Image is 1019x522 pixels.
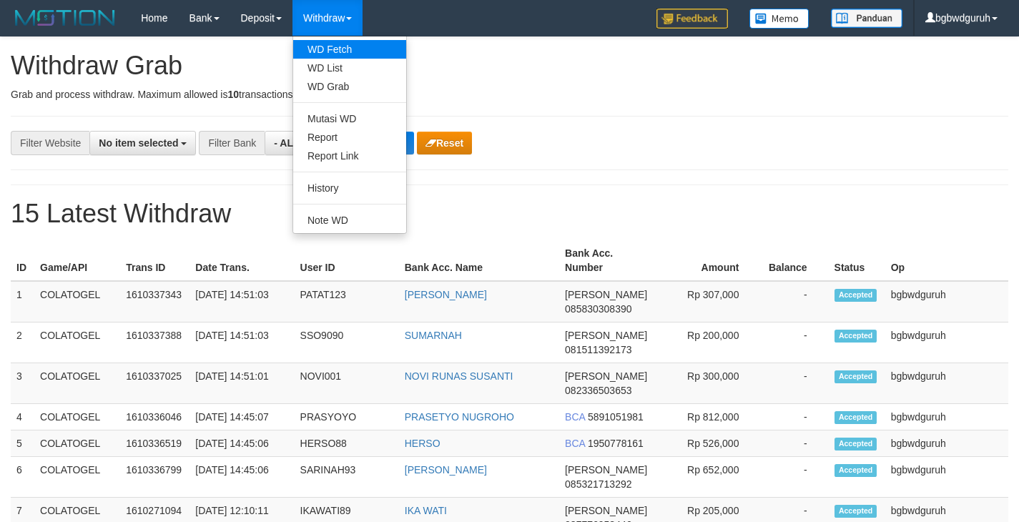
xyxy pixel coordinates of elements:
[293,77,406,96] a: WD Grab
[293,109,406,128] a: Mutasi WD
[835,411,877,423] span: Accepted
[11,131,89,155] div: Filter Website
[295,403,399,430] td: PRASYOYO
[120,363,189,403] td: 1610337025
[34,403,120,430] td: COLATOGEL
[34,240,120,281] th: Game/API
[405,464,487,476] a: [PERSON_NAME]
[295,363,399,403] td: NOVI001
[295,430,399,456] td: HERSO88
[405,438,440,449] a: HERSO
[34,322,120,363] td: COLATOGEL
[11,322,34,363] td: 2
[120,322,189,363] td: 1610337388
[658,403,760,430] td: Rp 812,000
[885,430,1008,456] td: bgbwdguruh
[11,403,34,430] td: 4
[189,281,294,322] td: [DATE] 14:51:03
[565,330,647,341] span: [PERSON_NAME]
[405,330,462,341] a: SUMARNAH
[295,281,399,322] td: PATAT123
[565,303,631,315] span: Copy 085830308390 to clipboard
[829,240,885,281] th: Status
[11,7,119,29] img: MOTION_logo.png
[11,363,34,403] td: 3
[189,363,294,403] td: [DATE] 14:51:01
[11,281,34,322] td: 1
[293,59,406,77] a: WD List
[11,430,34,456] td: 5
[417,132,472,154] button: Reset
[658,430,760,456] td: Rp 526,000
[293,128,406,147] a: Report
[227,89,239,100] strong: 10
[11,456,34,497] td: 6
[749,9,809,29] img: Button%20Memo.svg
[189,456,294,497] td: [DATE] 14:45:06
[274,137,305,149] span: - ALL -
[885,363,1008,403] td: bgbwdguruh
[34,281,120,322] td: COLATOGEL
[588,438,644,449] span: Copy 1950778161 to clipboard
[11,240,34,281] th: ID
[565,385,631,396] span: Copy 082336503653 to clipboard
[399,240,559,281] th: Bank Acc. Name
[565,478,631,490] span: Copy 085321713292 to clipboard
[295,456,399,497] td: SARINAH93
[565,464,647,476] span: [PERSON_NAME]
[831,9,902,28] img: panduan.png
[565,438,585,449] span: BCA
[120,281,189,322] td: 1610337343
[189,240,294,281] th: Date Trans.
[405,370,513,382] a: NOVI RUNAS SUSANTI
[293,40,406,59] a: WD Fetch
[565,370,647,382] span: [PERSON_NAME]
[835,330,877,342] span: Accepted
[885,403,1008,430] td: bgbwdguruh
[293,147,406,165] a: Report Link
[89,131,196,155] button: No item selected
[565,411,585,423] span: BCA
[120,403,189,430] td: 1610336046
[189,322,294,363] td: [DATE] 14:51:03
[11,51,1008,80] h1: Withdraw Grab
[760,403,828,430] td: -
[189,430,294,456] td: [DATE] 14:45:06
[559,240,658,281] th: Bank Acc. Number
[11,87,1008,102] p: Grab and process withdraw. Maximum allowed is transactions.
[405,505,447,516] a: IKA WATI
[885,281,1008,322] td: bgbwdguruh
[885,456,1008,497] td: bgbwdguruh
[760,322,828,363] td: -
[405,411,514,423] a: PRASETYO NUGROHO
[760,281,828,322] td: -
[565,344,631,355] span: Copy 081511392173 to clipboard
[885,240,1008,281] th: Op
[199,131,265,155] div: Filter Bank
[293,179,406,197] a: History
[565,289,647,300] span: [PERSON_NAME]
[885,322,1008,363] td: bgbwdguruh
[99,137,178,149] span: No item selected
[588,411,644,423] span: Copy 5891051981 to clipboard
[835,370,877,383] span: Accepted
[760,240,828,281] th: Balance
[11,200,1008,228] h1: 15 Latest Withdraw
[658,322,760,363] td: Rp 200,000
[120,240,189,281] th: Trans ID
[835,464,877,476] span: Accepted
[760,456,828,497] td: -
[760,363,828,403] td: -
[265,131,323,155] button: - ALL -
[658,240,760,281] th: Amount
[656,9,728,29] img: Feedback.jpg
[34,363,120,403] td: COLATOGEL
[293,211,406,230] a: Note WD
[835,289,877,301] span: Accepted
[120,456,189,497] td: 1610336799
[120,430,189,456] td: 1610336519
[760,430,828,456] td: -
[34,430,120,456] td: COLATOGEL
[658,456,760,497] td: Rp 652,000
[295,322,399,363] td: SSO9090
